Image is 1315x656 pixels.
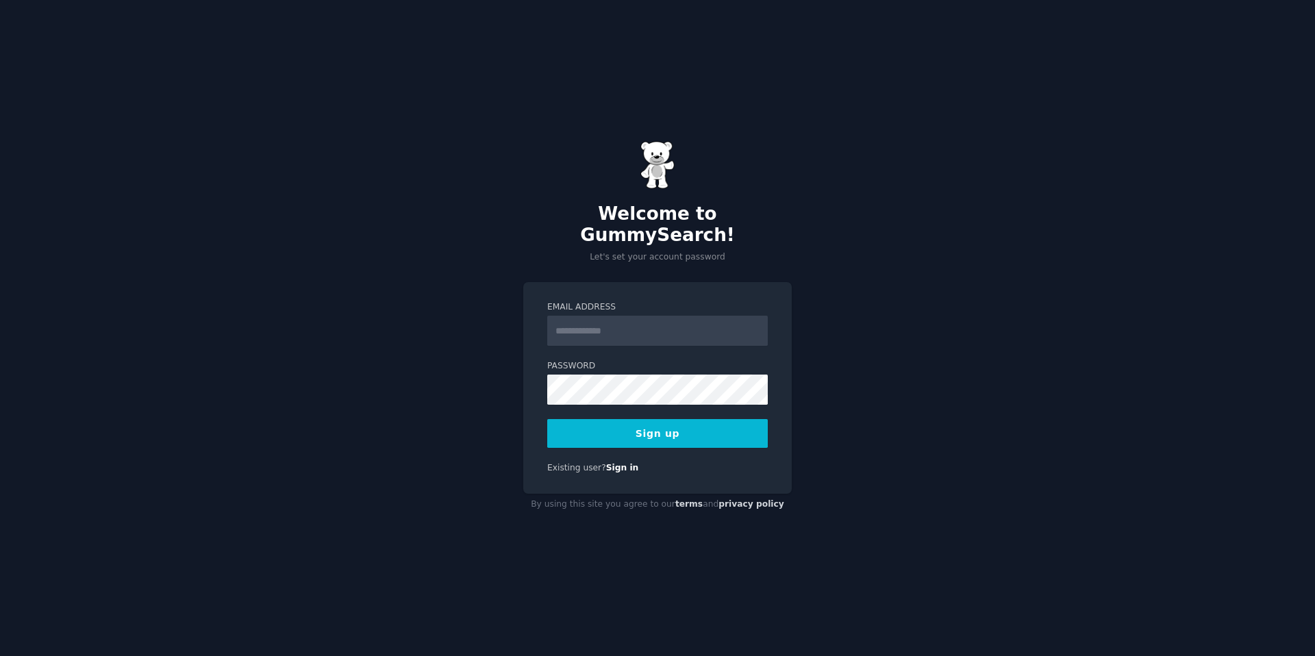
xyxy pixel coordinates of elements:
div: By using this site you agree to our and [523,494,792,516]
a: terms [675,499,703,509]
label: Email Address [547,301,768,314]
img: Gummy Bear [640,141,675,189]
p: Let's set your account password [523,251,792,264]
a: privacy policy [718,499,784,509]
h2: Welcome to GummySearch! [523,203,792,247]
button: Sign up [547,419,768,448]
label: Password [547,360,768,373]
span: Existing user? [547,463,606,472]
a: Sign in [606,463,639,472]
